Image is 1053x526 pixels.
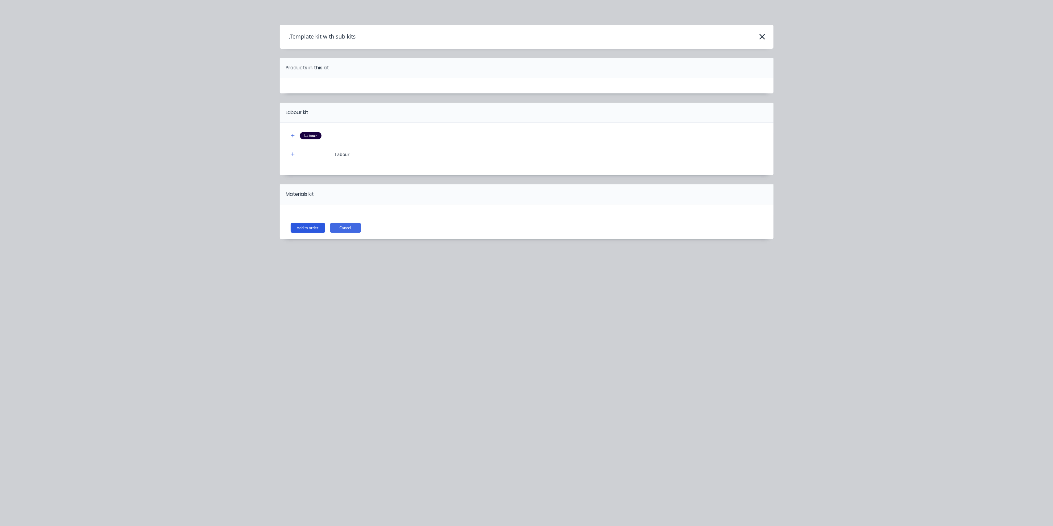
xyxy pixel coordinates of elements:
[300,132,321,139] div: Labour
[286,109,309,116] div: Labour kit
[335,151,350,158] div: Labour
[280,31,356,43] h4: .Template kit with sub kits
[330,223,361,233] button: Cancel
[286,191,314,198] div: Materials kit
[286,64,329,72] div: Products in this kit
[291,223,325,233] button: Add to order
